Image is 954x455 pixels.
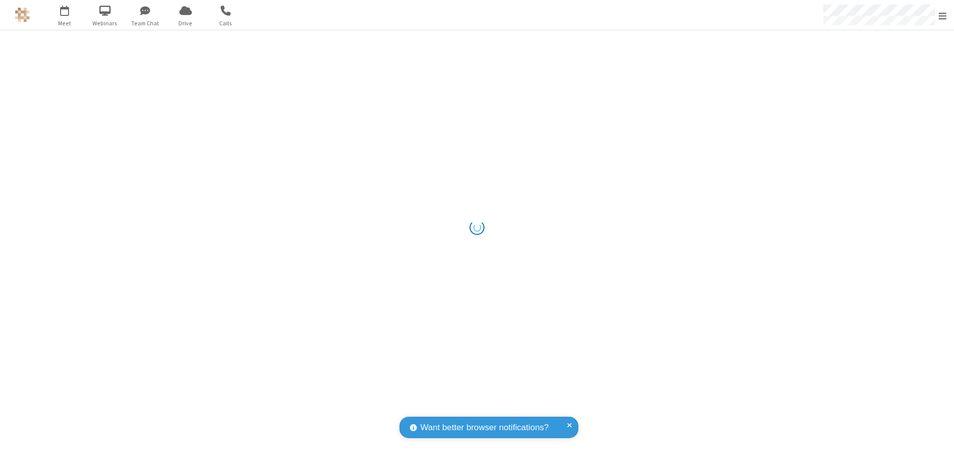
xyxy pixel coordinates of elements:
[46,19,83,28] span: Meet
[127,19,164,28] span: Team Chat
[86,19,124,28] span: Webinars
[167,19,204,28] span: Drive
[420,421,549,434] span: Want better browser notifications?
[15,7,30,22] img: QA Selenium DO NOT DELETE OR CHANGE
[207,19,244,28] span: Calls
